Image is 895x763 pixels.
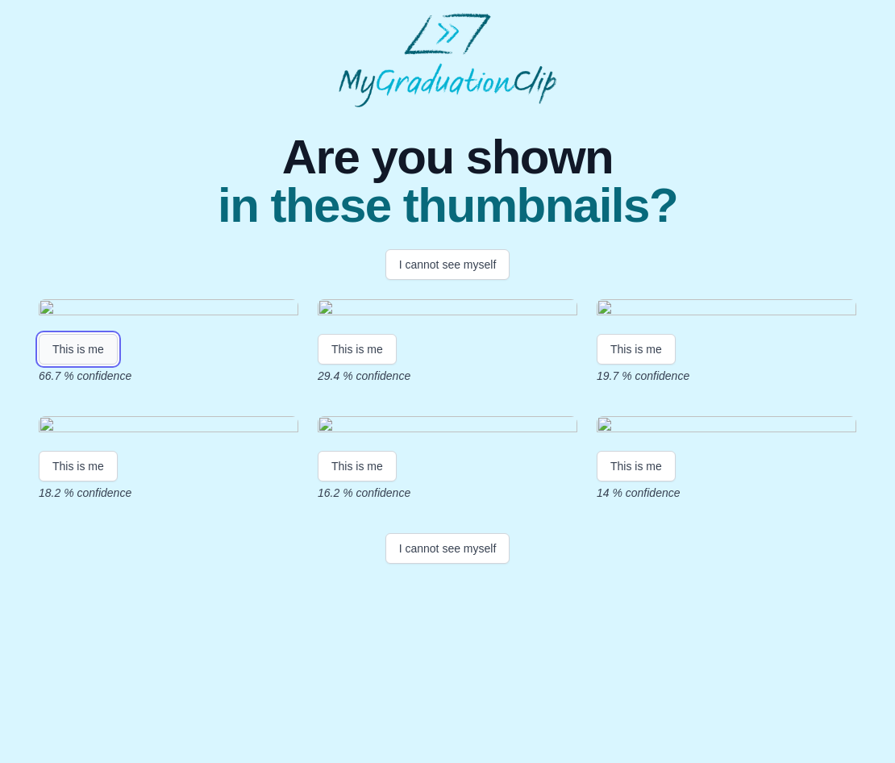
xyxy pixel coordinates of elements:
button: This is me [597,451,676,482]
button: This is me [39,334,118,365]
img: b8eb8476c814c03d63edc7ddd6995610d0119d2a.gif [597,416,856,438]
p: 16.2 % confidence [318,485,577,501]
p: 19.7 % confidence [597,368,856,384]
span: Are you shown [218,133,677,181]
button: This is me [318,451,397,482]
img: 8cf915932b659100ae49ab3c722066d4a126f478.gif [318,416,577,438]
p: 29.4 % confidence [318,368,577,384]
img: e2a2bc9e891097caf6608568ea6f2028a89687f9.gif [39,299,298,321]
p: 66.7 % confidence [39,368,298,384]
img: c7b4671279b7f5459ca7d060de186765e1295a36.gif [39,416,298,438]
p: 14 % confidence [597,485,856,501]
button: I cannot see myself [385,249,510,280]
p: 18.2 % confidence [39,485,298,501]
button: This is me [39,451,118,482]
button: This is me [597,334,676,365]
img: MyGraduationClip [339,13,556,107]
button: This is me [318,334,397,365]
img: fca1bbe53fa8977de5984c834e133d7244b519dd.gif [318,299,577,321]
button: I cannot see myself [385,533,510,564]
span: in these thumbnails? [218,181,677,230]
img: 813c6efced427e363eb4f8add317ed14ee320a89.gif [597,299,856,321]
